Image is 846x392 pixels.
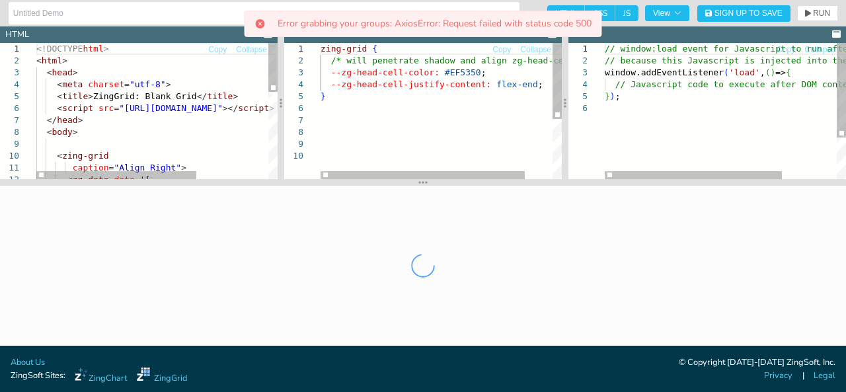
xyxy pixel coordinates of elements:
span: title [207,91,233,101]
span: > [73,127,78,137]
span: < [57,79,62,89]
span: window.addEventListener [605,67,724,77]
span: = [124,79,130,89]
span: Collapse [236,46,267,54]
div: 6 [568,102,588,114]
button: Collapse [235,44,268,56]
span: = [109,163,114,173]
div: 5 [568,91,588,102]
span: ; [538,79,543,89]
span: src [98,103,114,113]
span: </ [47,115,58,125]
span: => [775,67,786,77]
button: View [645,5,689,21]
span: ) [770,67,775,77]
div: 6 [284,102,303,114]
a: About Us [11,356,45,369]
span: Copy [777,46,795,54]
span: ></ [223,103,238,113]
div: 1 [568,43,588,55]
span: < [47,67,52,77]
span: charset [88,79,124,89]
button: Collapse [519,44,552,56]
span: /* will penetrate shadow and align zg-head-cell */ [331,56,590,65]
div: 4 [284,79,303,91]
div: HTML [5,28,29,41]
span: title [62,91,88,101]
span: zing-grid [321,44,367,54]
span: = [114,103,119,113]
span: < [57,91,62,101]
span: script [62,103,93,113]
a: Privacy [764,370,792,382]
div: 10 [284,150,303,162]
span: View [653,9,681,17]
span: < [47,127,52,137]
span: > [104,44,109,54]
div: checkbox-group [547,5,638,21]
button: Copy [492,44,512,56]
span: > [88,91,93,101]
div: 4 [568,79,588,91]
div: 8 [284,126,303,138]
span: < [57,151,62,161]
span: ; [615,91,621,101]
span: Copy [492,46,511,54]
button: RUN [797,5,838,21]
div: 9 [284,138,303,150]
span: | [802,370,804,382]
button: Collapse [804,44,836,56]
span: ZingGrid: Blank Grid [93,91,197,101]
span: Collapse [804,46,835,54]
div: 3 [568,67,588,79]
div: JS [574,28,582,41]
span: meta [62,79,83,89]
span: ; [481,67,486,77]
button: Copy [776,44,796,56]
span: Copy [208,46,227,54]
span: } [321,91,326,101]
div: 2 [284,55,303,67]
span: </ [197,91,208,101]
a: ZingChart [75,368,127,385]
div: 1 [284,43,303,55]
button: Copy [208,44,227,56]
span: CSS [585,5,615,21]
div: 3 [284,67,303,79]
button: Sign Up to Save [697,5,790,22]
span: < [57,103,62,113]
a: ZingGrid [137,368,187,385]
span: head [57,115,77,125]
span: --zg-head-cell-justify-content: [331,79,492,89]
span: > [62,56,67,65]
div: 2 [568,55,588,67]
span: 'load' [729,67,760,77]
span: Collapse [520,46,551,54]
span: caption [73,163,109,173]
div: 5 [284,91,303,102]
div: CSS [289,28,306,41]
span: body [52,127,72,137]
span: ( [765,67,771,77]
span: { [372,44,377,54]
span: "[URL][DOMAIN_NAME]" [119,103,223,113]
span: > [78,115,83,125]
div: 7 [284,114,303,126]
span: ZingSoft Sites: [11,370,65,382]
span: > [73,67,78,77]
span: , [760,67,765,77]
span: ( [724,67,729,77]
span: < [36,56,42,65]
span: Sign Up to Save [714,9,783,17]
span: ) [610,91,615,101]
span: JS [615,5,638,21]
span: "Align Right" [114,163,181,173]
span: zing-grid [62,151,108,161]
span: } [605,91,610,101]
span: > [181,163,186,173]
span: #EF5350 [445,67,481,77]
span: flex-end [496,79,538,89]
span: script [238,103,269,113]
span: --zg-head-cell-color: [331,67,440,77]
span: head [52,67,72,77]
